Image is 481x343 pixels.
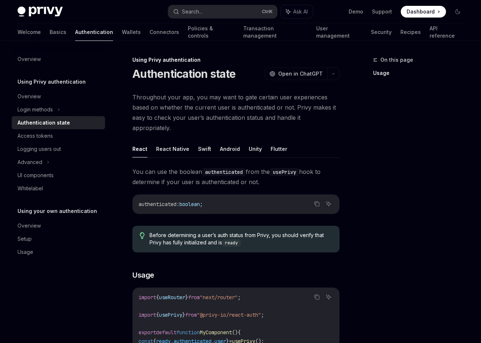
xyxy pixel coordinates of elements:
span: } [185,294,188,301]
div: Access tokens [18,132,53,140]
span: Ctrl K [262,9,273,15]
a: Policies & controls [188,23,234,41]
span: Open in ChatGPT [278,70,323,77]
div: Logging users out [18,145,61,153]
span: ; [200,201,203,207]
a: Wallets [122,23,141,41]
a: Recipes [400,23,421,41]
button: Unity [249,140,262,157]
div: Overview [18,92,41,101]
div: Usage [18,248,33,256]
a: Authentication [75,23,113,41]
span: } [182,312,185,318]
button: Swift [198,140,211,157]
a: UI components [12,169,105,182]
a: Authentication state [12,116,105,129]
span: { [156,312,159,318]
div: Whitelabel [18,184,43,193]
a: Demo [349,8,363,15]
a: Welcome [18,23,41,41]
h1: Authentication state [132,67,236,80]
a: Basics [50,23,66,41]
a: Overview [12,53,105,66]
button: Android [220,140,240,157]
code: usePrivy [270,168,299,176]
img: dark logo [18,7,63,17]
span: You can use the boolean from the hook to determine if your user is authenticated or not. [132,167,340,187]
span: Throughout your app, you may want to gate certain user experiences based on whether the current u... [132,92,340,133]
div: Using Privy authentication [132,56,340,64]
span: ; [238,294,241,301]
code: ready [222,239,241,247]
button: React [132,140,147,157]
a: Usage [12,245,105,259]
span: { [156,294,159,301]
a: Usage [373,67,469,79]
a: Logging users out [12,142,105,156]
div: Advanced [18,158,42,167]
a: API reference [430,23,463,41]
a: Dashboard [401,6,446,18]
button: Ask AI [324,199,333,209]
a: Support [372,8,392,15]
span: ; [261,312,264,318]
a: Access tokens [12,129,105,142]
button: Copy the contents from the code block [312,199,322,209]
button: Toggle dark mode [452,6,463,18]
span: On this page [380,56,413,64]
span: import [139,312,156,318]
div: Setup [18,235,32,243]
span: Dashboard [407,8,435,15]
span: { [238,329,241,336]
button: Copy the contents from the code block [312,292,322,302]
span: import [139,294,156,301]
button: Ask AI [324,292,333,302]
span: function [177,329,200,336]
span: MyComponent [200,329,232,336]
a: Connectors [150,23,179,41]
span: "@privy-io/react-auth" [197,312,261,318]
span: Before determining a user’s auth status from Privy, you should verify that Privy has fully initia... [150,232,332,247]
span: "next/router" [200,294,238,301]
span: () [232,329,238,336]
span: useRouter [159,294,185,301]
a: Whitelabel [12,182,105,195]
div: Authentication state [18,118,70,127]
div: Search... [182,7,202,16]
span: : [177,201,179,207]
span: from [185,312,197,318]
span: authenticated [139,201,177,207]
a: Overview [12,90,105,103]
div: Overview [18,55,41,64]
a: Transaction management [243,23,308,41]
a: Setup [12,232,105,245]
svg: Tip [140,232,145,239]
span: boolean [179,201,200,207]
span: export [139,329,156,336]
code: authenticated [202,168,246,176]
span: default [156,329,177,336]
h5: Using your own authentication [18,207,97,216]
div: Login methods [18,105,53,114]
a: Security [371,23,392,41]
span: Usage [132,270,154,280]
button: Flutter [271,140,287,157]
button: Ask AI [281,5,313,18]
span: usePrivy [159,312,182,318]
button: Open in ChatGPT [265,68,327,80]
a: User management [316,23,362,41]
button: Search...CtrlK [168,5,277,18]
span: from [188,294,200,301]
button: React Native [156,140,189,157]
div: Overview [18,221,41,230]
div: UI components [18,171,54,180]
span: Ask AI [293,8,308,15]
h5: Using Privy authentication [18,77,86,86]
a: Overview [12,219,105,232]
